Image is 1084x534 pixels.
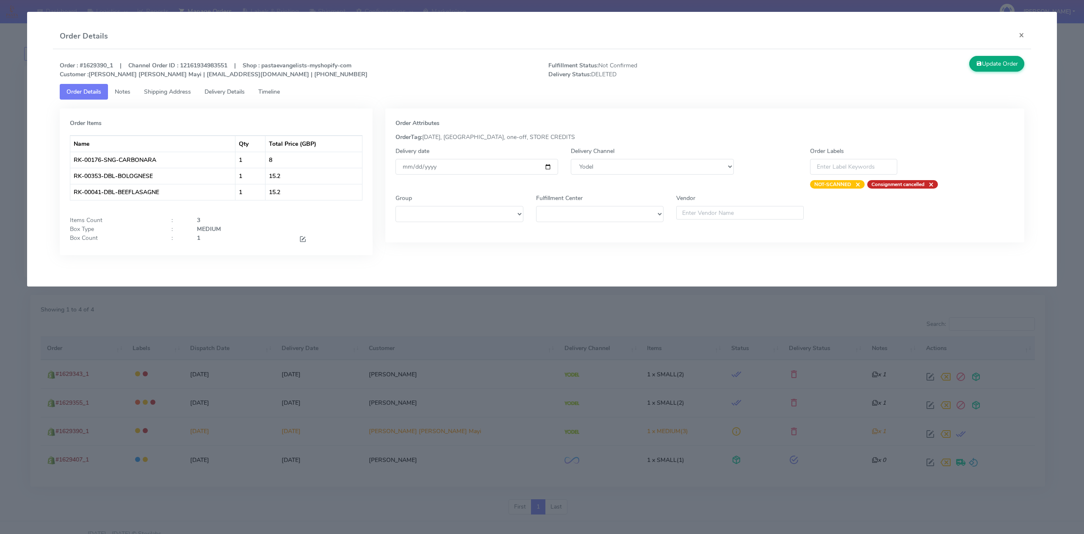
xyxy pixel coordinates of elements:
strong: Consignment cancelled [871,181,924,188]
label: Delivery date [395,147,429,156]
label: Vendor [676,194,695,203]
strong: OrderTag: [395,133,422,141]
strong: 3 [197,216,200,224]
label: Order Labels [810,147,844,156]
th: Name [70,136,235,152]
strong: MEDIUM [197,225,221,233]
strong: Order Attributes [395,119,440,127]
td: 15.2 [265,184,362,200]
span: Shipping Address [144,88,191,96]
th: Total Price (GBP) [265,136,362,152]
strong: Order : #1629390_1 | Channel Order ID : 12161934983551 | Shop : pastaevangelists-myshopify-com [P... [60,61,368,78]
td: RK-00176-SNG-CARBONARA [70,152,235,168]
strong: NOT-SCANNED [814,181,851,188]
label: Delivery Channel [571,147,614,156]
input: Enter Vendor Name [676,206,804,220]
td: 1 [235,184,265,200]
strong: Fulfillment Status: [548,61,598,70]
span: Order Details [66,88,101,96]
strong: Order Items [70,119,102,127]
div: Items Count [64,216,165,225]
div: Box Count [64,234,165,245]
div: [DATE], [GEOGRAPHIC_DATA], one-off, STORE CREDITS [389,133,1020,142]
label: Group [395,194,412,203]
ul: Tabs [60,84,1024,100]
button: Close [1012,24,1031,46]
strong: Customer : [60,70,88,78]
td: RK-00041-DBL-BEEFLASAGNE [70,184,235,200]
td: RK-00353-DBL-BOLOGNESE [70,168,235,184]
span: Notes [115,88,130,96]
span: × [851,180,860,189]
td: 1 [235,152,265,168]
span: Not Confirmed DELETED [542,61,786,79]
td: 8 [265,152,362,168]
h4: Order Details [60,31,108,42]
td: 1 [235,168,265,184]
div: : [165,216,191,225]
input: Enter Label Keywords [810,159,897,175]
span: Delivery Details [205,88,245,96]
strong: Delivery Status: [548,70,591,78]
div: Box Type [64,225,165,234]
div: : [165,234,191,245]
span: × [924,180,934,189]
strong: 1 [197,234,200,242]
th: Qty [235,136,265,152]
td: 15.2 [265,168,362,184]
div: : [165,225,191,234]
span: Timeline [258,88,280,96]
button: Update Order [969,56,1024,72]
label: Fulfillment Center [536,194,583,203]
